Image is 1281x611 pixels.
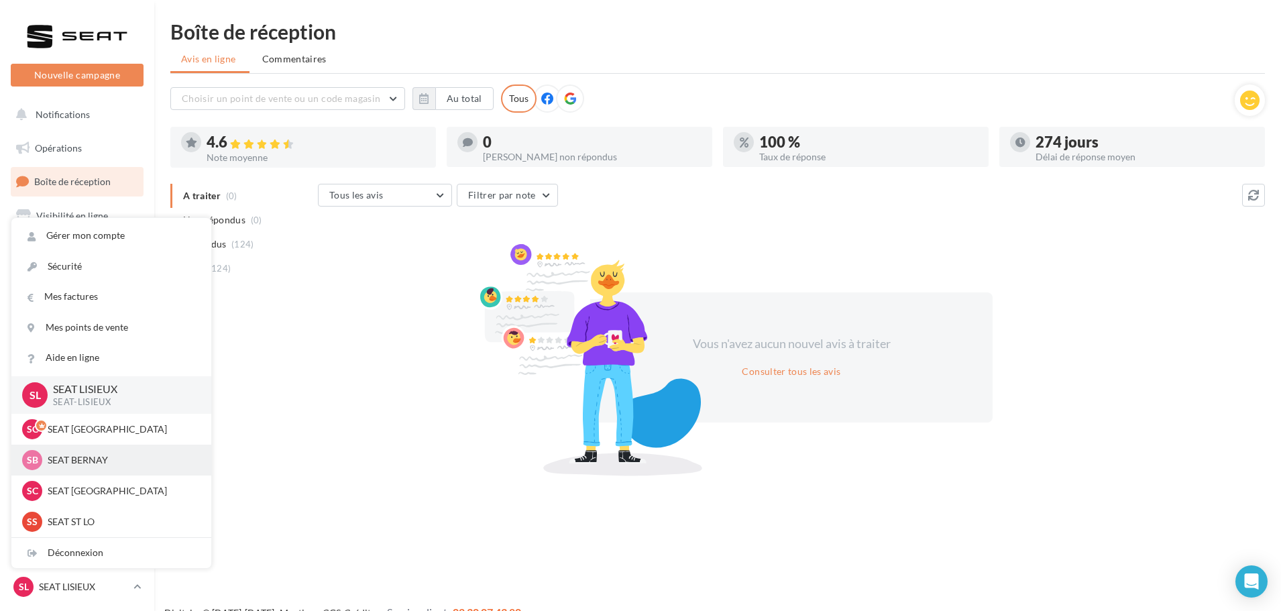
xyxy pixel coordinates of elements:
span: SL [30,387,41,402]
span: (0) [251,215,262,225]
p: SEAT LISIEUX [53,382,190,397]
a: Médiathèque [8,302,146,330]
div: Taux de réponse [759,152,978,162]
a: SL SEAT LISIEUX [11,574,144,600]
a: Opérations [8,134,146,162]
div: Délai de réponse moyen [1036,152,1254,162]
span: (124) [231,239,254,249]
span: Commentaires [262,52,327,66]
span: Visibilité en ligne [36,210,108,221]
button: Au total [412,87,494,110]
p: SEAT ST LO [48,515,195,529]
p: SEAT [GEOGRAPHIC_DATA] [48,423,195,436]
span: SL [19,580,29,594]
a: Gérer mon compte [11,221,211,251]
p: SEAT-LISIEUX [53,396,190,408]
span: Non répondus [183,213,245,227]
div: Boîte de réception [170,21,1265,42]
div: Vous n'avez aucun nouvel avis à traiter [676,335,907,353]
div: Note moyenne [207,153,425,162]
div: Déconnexion [11,538,211,568]
button: Nouvelle campagne [11,64,144,87]
span: SC [27,484,38,498]
a: Sécurité [11,252,211,282]
a: Contacts [8,268,146,296]
a: Aide en ligne [11,343,211,373]
p: SEAT [GEOGRAPHIC_DATA] [48,484,195,498]
span: (124) [209,263,231,274]
div: 0 [483,135,702,150]
p: SEAT LISIEUX [39,580,128,594]
button: Consulter tous les avis [736,364,846,380]
span: SC [27,423,38,436]
button: Notifications [8,101,141,129]
a: Visibilité en ligne [8,202,146,230]
a: Boîte de réception [8,167,146,196]
button: Filtrer par note [457,184,558,207]
div: Tous [501,85,537,113]
a: Campagnes DataOnDemand [8,413,146,453]
div: [PERSON_NAME] non répondus [483,152,702,162]
button: Choisir un point de vente ou un code magasin [170,87,405,110]
button: Tous les avis [318,184,452,207]
span: SB [27,453,38,467]
p: SEAT BERNAY [48,453,195,467]
div: Open Intercom Messenger [1235,565,1268,598]
a: Campagnes [8,235,146,264]
span: Tous les avis [329,189,384,201]
span: Opérations [35,142,82,154]
div: 4.6 [207,135,425,150]
a: Mes factures [11,282,211,312]
div: 100 % [759,135,978,150]
a: Mes points de vente [11,313,211,343]
a: PLV et print personnalisable [8,368,146,408]
div: 274 jours [1036,135,1254,150]
span: Notifications [36,109,90,120]
span: Choisir un point de vente ou un code magasin [182,93,380,104]
span: Boîte de réception [34,176,111,187]
a: Calendrier [8,335,146,364]
span: SS [27,515,38,529]
button: Au total [435,87,494,110]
